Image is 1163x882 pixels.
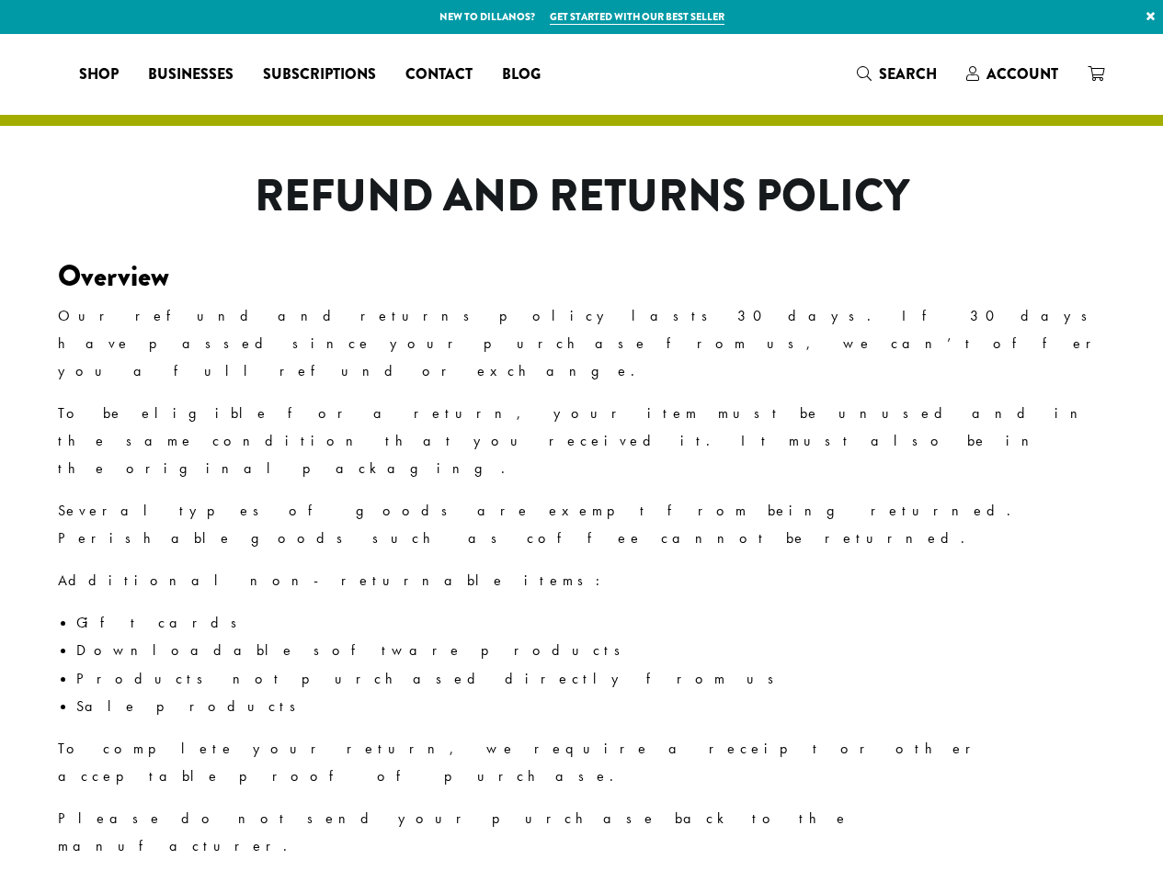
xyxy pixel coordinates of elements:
[58,567,1106,594] p: Additional non-returnable items:
[263,63,376,86] span: Subscriptions
[405,63,473,86] span: Contact
[842,59,952,89] a: Search
[76,693,1106,720] li: Sale products
[58,400,1106,482] p: To be eligible for a return, your item must be unused and in the same condition that you received...
[76,609,1106,637] li: Gift cards
[986,63,1058,85] span: Account
[58,302,1106,385] p: Our refund and returns policy lasts 30 days. If 30 days have passed since your purchase from us, ...
[79,63,119,86] span: Shop
[76,637,1106,664] li: Downloadable software products
[58,805,1106,860] p: Please do not send your purchase back to the manufacturer.
[64,60,133,89] a: Shop
[550,9,724,25] a: Get started with our best seller
[76,665,1106,693] li: Products not purchased directly from us
[148,63,234,86] span: Businesses
[188,170,975,223] h1: Refund and Returns Policy
[502,63,541,86] span: Blog
[58,497,1106,552] p: Several types of goods are exempt from being returned. Perishable goods such as coffee cannot be ...
[58,735,1106,790] p: To complete your return, we require a receipt or other acceptable proof of purchase.
[879,63,937,85] span: Search
[58,259,1106,294] h3: Overview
